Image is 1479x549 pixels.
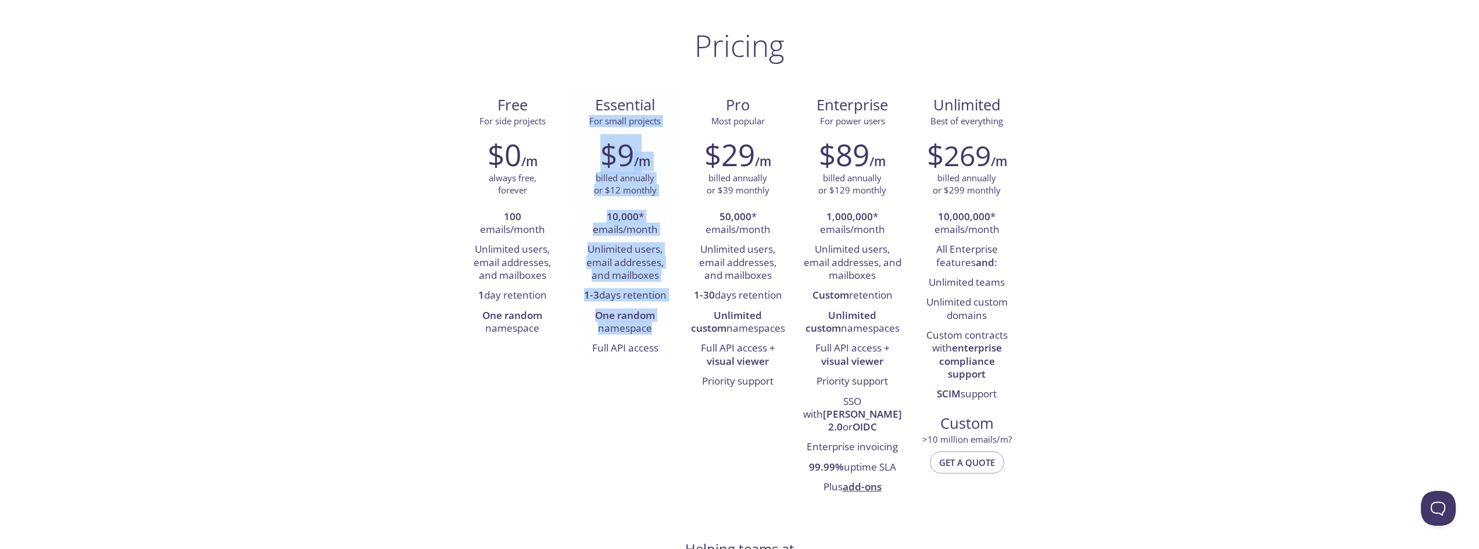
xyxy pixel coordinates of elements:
[927,137,991,172] h2: $
[465,95,560,115] span: Free
[704,137,755,172] h2: $29
[594,172,657,197] p: billed annually or $12 monthly
[578,306,673,339] li: namespace
[919,207,1015,241] li: * emails/month
[578,240,673,286] li: Unlimited users, email addresses, and mailboxes
[578,207,673,241] li: * emails/month
[939,455,995,470] span: Get a quote
[707,172,769,197] p: billed annually or $39 monthly
[826,210,873,223] strong: 1,000,000
[804,95,901,115] span: Enterprise
[578,286,673,306] li: days retention
[690,207,786,241] li: * emails/month
[803,458,902,478] li: uptime SLA
[521,152,538,171] h6: /m
[803,438,902,458] li: Enterprise invoicing
[919,293,1015,326] li: Unlimited custom domains
[803,207,902,241] li: * emails/month
[465,207,560,241] li: emails/month
[482,308,542,322] strong: One random
[819,137,869,172] h2: $89
[465,240,560,286] li: Unlimited users, email addresses, and mailboxes
[869,152,886,171] h6: /m
[600,137,634,172] h2: $9
[803,478,902,497] li: Plus
[595,308,655,322] strong: One random
[919,326,1015,385] li: Custom contracts with
[694,288,715,302] strong: 1-30
[691,308,762,335] strong: Unlimited custom
[922,433,1012,445] span: > 10 million emails/m?
[489,172,536,197] p: always free, forever
[933,172,1001,197] p: billed annually or $299 monthly
[930,451,1004,473] button: Get a quote
[690,240,786,286] li: Unlimited users, email addresses, and mailboxes
[809,460,844,473] strong: 99.99%
[976,256,994,269] strong: and
[818,172,886,197] p: billed annually or $129 monthly
[944,137,991,174] span: 269
[584,288,599,302] strong: 1-3
[694,28,785,63] h1: Pricing
[853,420,877,433] strong: OIDC
[465,306,560,339] li: namespace
[823,407,902,433] strong: [PERSON_NAME] 2.0
[919,273,1015,293] li: Unlimited teams
[803,372,902,392] li: Priority support
[465,286,560,306] li: day retention
[991,152,1007,171] h6: /m
[690,339,786,372] li: Full API access +
[938,210,990,223] strong: 10,000,000
[803,306,902,339] li: namespaces
[690,286,786,306] li: days retention
[589,115,661,127] span: For small projects
[719,210,751,223] strong: 50,000
[805,308,877,335] strong: Unlimited custom
[937,387,961,400] strong: SCIM
[803,240,902,286] li: Unlimited users, email addresses, and mailboxes
[919,385,1015,404] li: support
[821,354,883,368] strong: visual viewer
[504,210,521,223] strong: 100
[803,392,902,438] li: SSO with or
[803,286,902,306] li: retention
[607,210,639,223] strong: 10,000
[803,339,902,372] li: Full API access +
[930,115,1003,127] span: Best of everything
[478,288,484,302] strong: 1
[755,152,771,171] h6: /m
[690,306,786,339] li: namespaces
[488,137,521,172] h2: $0
[1421,491,1456,526] iframe: Help Scout Beacon - Open
[812,288,849,302] strong: Custom
[711,115,765,127] span: Most popular
[933,95,1001,115] span: Unlimited
[578,95,672,115] span: Essential
[690,372,786,392] li: Priority support
[843,480,882,493] a: add-ons
[919,240,1015,273] li: All Enterprise features :
[479,115,546,127] span: For side projects
[578,339,673,358] li: Full API access
[939,341,1002,381] strong: enterprise compliance support
[634,152,650,171] h6: /m
[691,95,785,115] span: Pro
[920,414,1014,433] span: Custom
[707,354,769,368] strong: visual viewer
[820,115,885,127] span: For power users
